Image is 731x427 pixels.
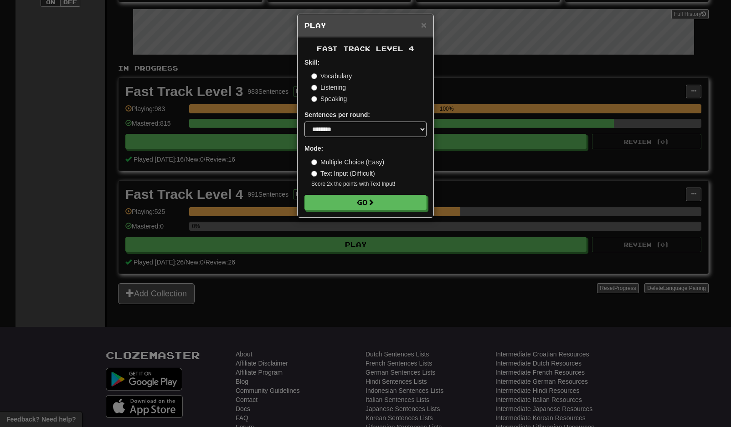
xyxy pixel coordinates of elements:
[311,83,346,92] label: Listening
[317,45,414,52] span: Fast Track Level 4
[311,96,317,102] input: Speaking
[304,21,427,30] h5: Play
[421,20,427,30] button: Close
[311,73,317,79] input: Vocabulary
[311,180,427,188] small: Score 2x the points with Text Input !
[311,94,347,103] label: Speaking
[311,159,317,165] input: Multiple Choice (Easy)
[421,20,427,30] span: ×
[311,171,317,177] input: Text Input (Difficult)
[311,85,317,91] input: Listening
[304,59,319,66] strong: Skill:
[304,110,370,119] label: Sentences per round:
[311,71,352,81] label: Vocabulary
[311,169,375,178] label: Text Input (Difficult)
[304,145,323,152] strong: Mode:
[311,158,384,167] label: Multiple Choice (Easy)
[304,195,427,210] button: Go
